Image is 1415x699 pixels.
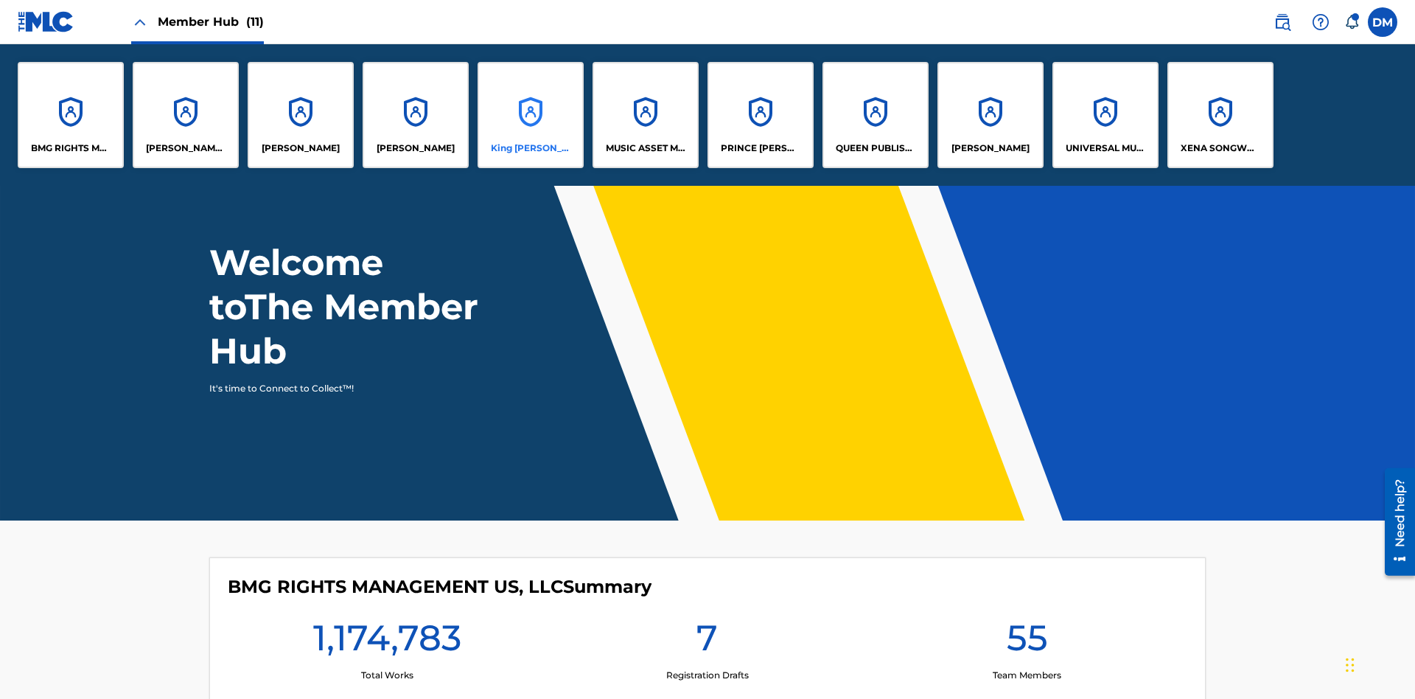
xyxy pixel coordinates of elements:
h1: 1,174,783 [313,616,461,669]
a: AccountsUNIVERSAL MUSIC PUB GROUP [1052,62,1159,168]
a: AccountsPRINCE [PERSON_NAME] [707,62,814,168]
a: AccountsKing [PERSON_NAME] [478,62,584,168]
div: Drag [1346,643,1355,687]
a: Accounts[PERSON_NAME] [363,62,469,168]
a: AccountsBMG RIGHTS MANAGEMENT US, LLC [18,62,124,168]
iframe: Resource Center [1374,462,1415,583]
a: Accounts[PERSON_NAME] SONGWRITER [133,62,239,168]
img: MLC Logo [18,11,74,32]
a: AccountsQUEEN PUBLISHA [822,62,929,168]
a: Accounts[PERSON_NAME] [248,62,354,168]
h4: BMG RIGHTS MANAGEMENT US, LLC [228,576,651,598]
span: (11) [246,15,264,29]
p: ELVIS COSTELLO [262,142,340,155]
h1: 7 [696,616,718,669]
img: Close [131,13,149,31]
h1: Welcome to The Member Hub [209,240,485,373]
span: Member Hub [158,13,264,30]
div: Notifications [1344,15,1359,29]
p: Registration Drafts [666,669,749,682]
p: Team Members [993,669,1061,682]
p: It's time to Connect to Collect™! [209,382,465,395]
p: King McTesterson [491,142,571,155]
p: CLEO SONGWRITER [146,142,226,155]
a: AccountsMUSIC ASSET MANAGEMENT (MAM) [593,62,699,168]
a: Public Search [1268,7,1297,37]
img: search [1273,13,1291,31]
div: Help [1306,7,1335,37]
p: BMG RIGHTS MANAGEMENT US, LLC [31,142,111,155]
p: EYAMA MCSINGER [377,142,455,155]
div: User Menu [1368,7,1397,37]
p: QUEEN PUBLISHA [836,142,916,155]
img: help [1312,13,1330,31]
p: PRINCE MCTESTERSON [721,142,801,155]
a: AccountsXENA SONGWRITER [1167,62,1273,168]
p: XENA SONGWRITER [1181,142,1261,155]
p: UNIVERSAL MUSIC PUB GROUP [1066,142,1146,155]
p: Total Works [361,669,413,682]
iframe: Chat Widget [1341,628,1415,699]
p: RONALD MCTESTERSON [951,142,1030,155]
a: Accounts[PERSON_NAME] [937,62,1044,168]
p: MUSIC ASSET MANAGEMENT (MAM) [606,142,686,155]
h1: 55 [1007,616,1048,669]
